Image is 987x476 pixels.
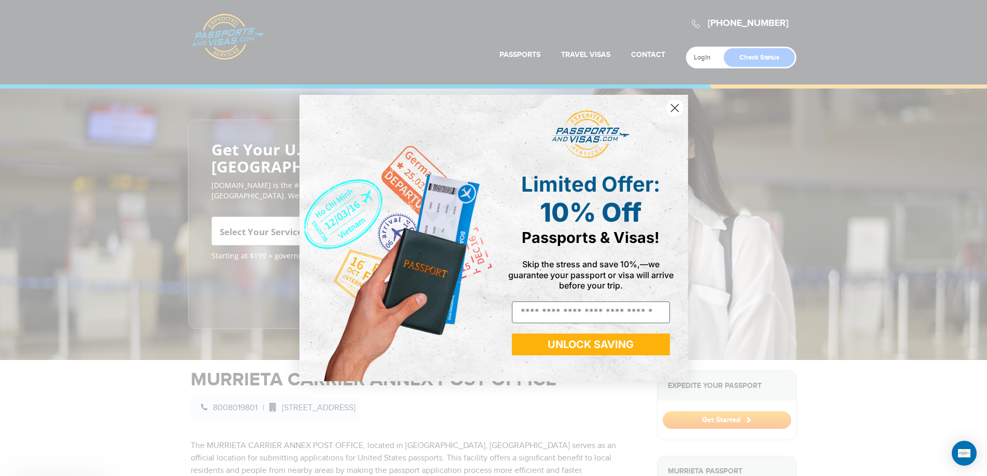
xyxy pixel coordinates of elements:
img: passports and visas [552,110,630,159]
img: de9cda0d-0715-46ca-9a25-073762a91ba7.png [299,95,494,381]
span: Passports & Visas! [522,228,660,247]
div: Open Intercom Messenger [952,441,977,466]
span: 10% Off [540,197,641,228]
button: UNLOCK SAVING [512,334,670,355]
span: Skip the stress and save 10%,—we guarantee your passport or visa will arrive before your trip. [508,259,674,290]
button: Close dialog [666,99,684,117]
span: Limited Offer: [521,171,660,197]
